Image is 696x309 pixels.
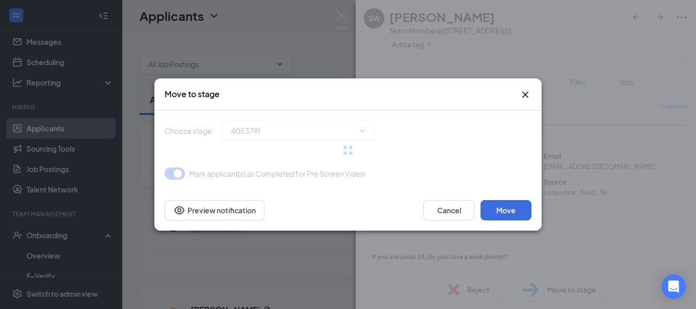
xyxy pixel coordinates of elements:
[173,204,185,216] svg: Eye
[480,200,531,220] button: Move
[661,274,686,299] div: Open Intercom Messenger
[519,89,531,101] svg: Cross
[423,200,474,220] button: Cancel
[519,89,531,101] button: Close
[165,89,220,100] h3: Move to stage
[165,200,264,220] button: Preview notificationEye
